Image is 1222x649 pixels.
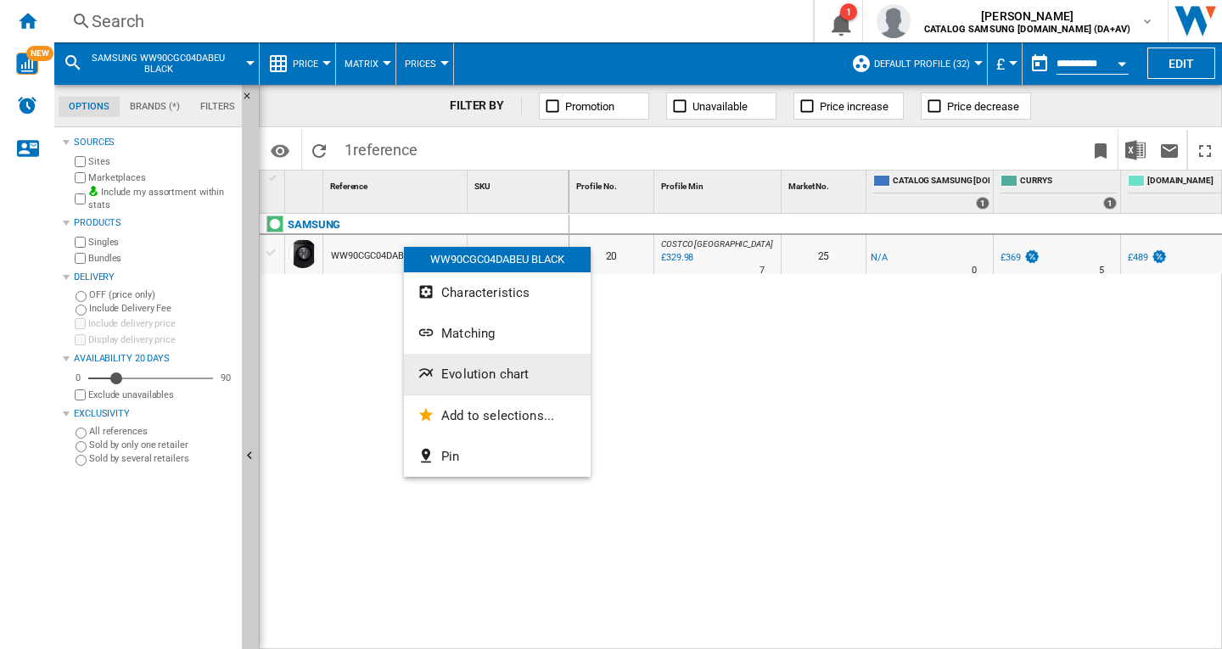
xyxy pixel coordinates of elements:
[404,272,591,313] button: Characteristics
[404,247,591,272] div: WW90CGC04DABEU BLACK
[441,285,530,300] span: Characteristics
[441,366,529,382] span: Evolution chart
[441,326,495,341] span: Matching
[404,313,591,354] button: Matching
[441,449,459,464] span: Pin
[404,436,591,477] button: Pin...
[404,395,591,436] button: Add to selections...
[404,354,591,394] button: Evolution chart
[441,408,554,423] span: Add to selections...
